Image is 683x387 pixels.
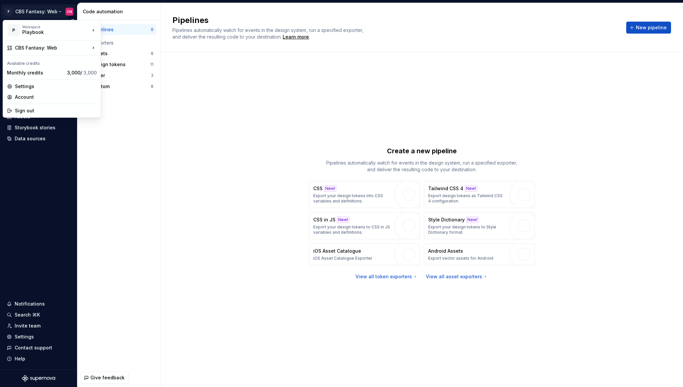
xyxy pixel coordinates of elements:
[15,45,90,51] div: CBS Fantasy: Web
[83,70,97,75] span: 3,000
[4,57,99,67] div: Available credits
[22,29,79,36] div: Playbook
[7,69,64,76] div: Monthly credits
[8,24,20,36] div: P
[15,83,97,90] div: Settings
[22,25,90,29] div: Workspace
[15,107,97,114] div: Sign out
[15,94,97,100] div: Account
[67,70,97,75] span: 3,000 /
